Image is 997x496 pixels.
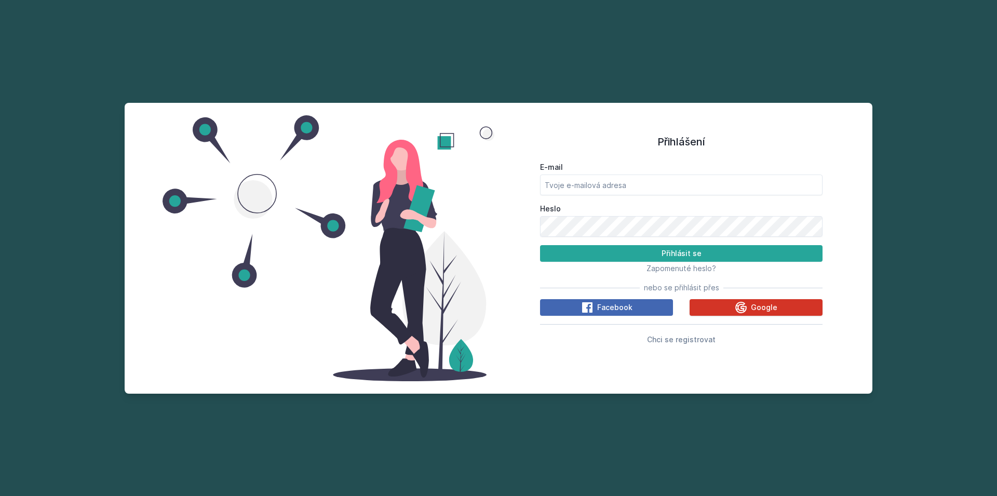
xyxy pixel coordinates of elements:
[540,204,823,214] label: Heslo
[751,302,777,313] span: Google
[597,302,632,313] span: Facebook
[647,335,716,344] span: Chci se registrovat
[540,162,823,172] label: E-mail
[690,299,823,316] button: Google
[540,299,673,316] button: Facebook
[540,134,823,150] h1: Přihlášení
[647,333,716,345] button: Chci se registrovat
[540,245,823,262] button: Přihlásit se
[540,175,823,195] input: Tvoje e-mailová adresa
[644,283,719,293] span: nebo se přihlásit přes
[646,264,716,273] span: Zapomenuté heslo?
